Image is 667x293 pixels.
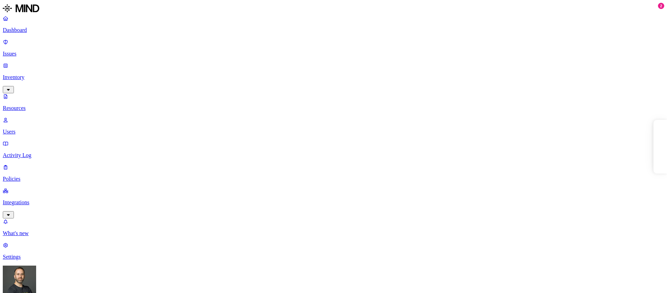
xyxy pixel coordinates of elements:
p: Users [3,129,664,135]
p: Inventory [3,74,664,80]
a: Users [3,117,664,135]
a: MIND [3,3,664,15]
p: Settings [3,254,664,260]
p: Resources [3,105,664,111]
p: Dashboard [3,27,664,33]
a: Policies [3,164,664,182]
div: 2 [658,3,664,9]
p: Policies [3,176,664,182]
img: MIND [3,3,39,14]
p: Activity Log [3,152,664,158]
p: What's new [3,230,664,236]
a: Issues [3,39,664,57]
a: What's new [3,218,664,236]
a: Inventory [3,62,664,92]
p: Integrations [3,199,664,206]
a: Dashboard [3,15,664,33]
p: Issues [3,51,664,57]
a: Activity Log [3,140,664,158]
a: Integrations [3,188,664,217]
a: Resources [3,93,664,111]
a: Settings [3,242,664,260]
